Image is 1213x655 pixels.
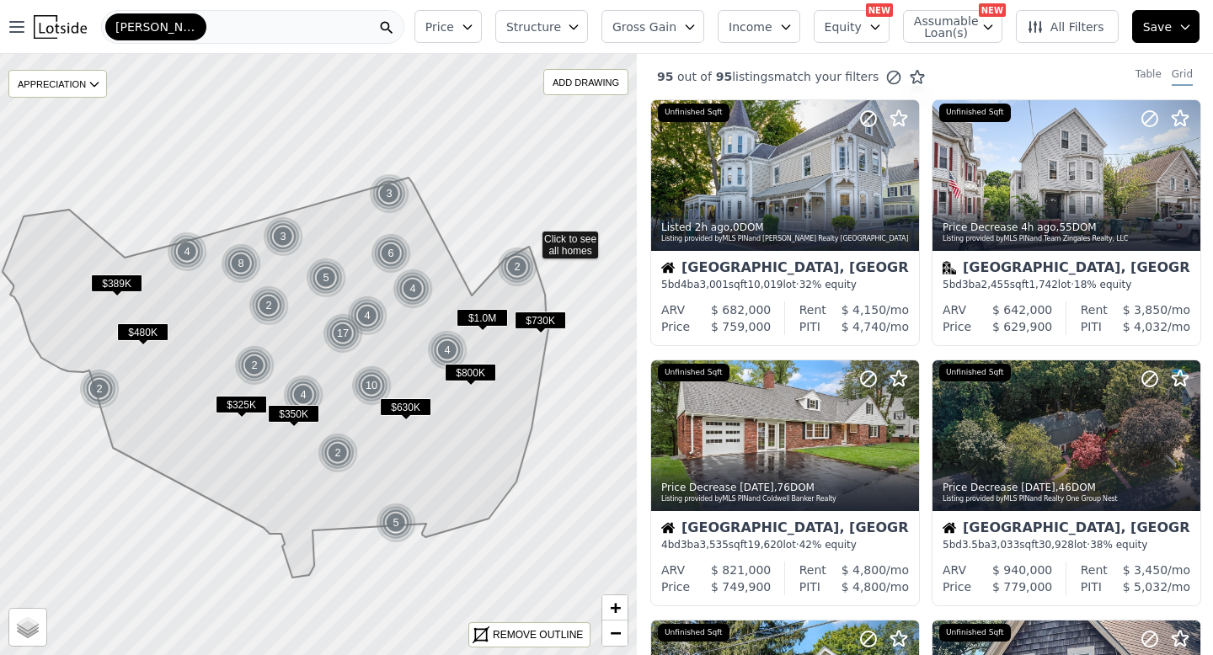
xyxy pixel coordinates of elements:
[347,296,387,336] div: 4
[700,279,729,290] span: 3,001
[493,627,583,642] div: REMOVE OUTLINE
[747,279,783,290] span: 10,019
[117,323,168,348] div: $480K
[1081,562,1108,578] div: Rent
[661,234,911,244] div: Listing provided by MLS PIN and [PERSON_NAME] Realty [GEOGRAPHIC_DATA]
[221,243,262,284] img: g1.png
[842,303,886,317] span: $ 4,150
[167,232,207,272] div: 4
[661,278,909,291] div: 5 bd 4 ba sqft lot · 32% equity
[711,303,771,317] span: $ 682,000
[943,481,1192,494] div: Price Decrease , 46 DOM
[268,405,319,429] div: $350K
[661,261,675,274] img: House
[1081,578,1102,595] div: PITI
[445,364,496,381] span: $800K
[661,521,909,538] div: [GEOGRAPHIC_DATA], [GEOGRAPHIC_DATA]
[1029,279,1057,290] span: 1,742
[221,243,261,284] div: 8
[932,99,1200,346] a: Price Decrease 4h ago,55DOMListing provided byMLS PINand Team Zingales Realty, LLCUnfinished Sqft...
[283,375,324,415] img: g1.png
[544,70,628,94] div: ADD DRAWING
[318,433,359,473] img: g1.png
[799,578,820,595] div: PITI
[774,68,879,85] span: match your filters
[943,318,971,335] div: Price
[826,301,909,318] div: /mo
[740,482,774,493] time: 2025-09-22 20:09
[661,221,911,234] div: Listed , 0 DOM
[943,221,1192,234] div: Price Decrease , 55 DOM
[711,563,771,577] span: $ 821,000
[376,503,416,543] div: 5
[650,99,918,346] a: Listed 2h ago,0DOMListing provided byMLS PINand [PERSON_NAME] Realty [GEOGRAPHIC_DATA]Unfinished ...
[814,10,890,43] button: Equity
[943,234,1192,244] div: Listing provided by MLS PIN and Team Zingales Realty, LLC
[799,318,820,335] div: PITI
[457,309,508,327] span: $1.0M
[711,580,771,594] span: $ 749,900
[712,70,732,83] span: 95
[842,580,886,594] span: $ 4,800
[1102,318,1190,335] div: /mo
[661,318,690,335] div: Price
[661,481,911,494] div: Price Decrease , 76 DOM
[992,320,1052,333] span: $ 629,900
[601,10,704,43] button: Gross Gain
[799,562,826,578] div: Rent
[376,503,417,543] img: g1.png
[369,173,409,214] div: 3
[1132,10,1200,43] button: Save
[943,578,971,595] div: Price
[1102,578,1190,595] div: /mo
[650,359,918,606] a: Price Decrease [DATE],76DOMListing provided byMLS PINand Coldwell Banker RealtyUnfinished SqftHou...
[943,538,1190,551] div: 5 bd 3.5 ba sqft lot · 38% equity
[992,563,1052,577] span: $ 940,000
[318,433,358,473] div: 2
[79,369,120,409] div: 2
[306,258,347,298] img: g1.png
[932,359,1200,606] a: Price Decrease [DATE],46DOMListing provided byMLS PINand Realty One Group NestUnfinished SqftHous...
[351,365,392,406] div: 10
[445,364,496,388] div: $800K
[943,494,1192,504] div: Listing provided by MLS PIN and Realty One Group Nest
[216,396,267,413] span: $325K
[369,173,410,214] img: g1.png
[216,396,267,420] div: $325K
[371,233,412,274] img: g1.png
[610,622,621,643] span: −
[939,364,1011,382] div: Unfinished Sqft
[820,318,909,335] div: /mo
[115,19,196,35] span: [PERSON_NAME]
[903,10,1002,43] button: Assumable Loan(s)
[306,258,346,298] div: 5
[497,247,538,287] img: g1.png
[602,595,628,620] a: Zoom in
[515,312,566,329] span: $730K
[981,279,1010,290] span: 2,455
[1081,301,1108,318] div: Rent
[729,19,772,35] span: Income
[425,19,454,35] span: Price
[979,3,1006,17] div: NEW
[263,216,304,257] img: g1.png
[457,309,508,333] div: $1.0M
[393,269,434,309] img: g1.png
[661,494,911,504] div: Listing provided by MLS PIN and Coldwell Banker Realty
[658,104,729,122] div: Unfinished Sqft
[657,70,673,83] span: 95
[914,15,968,39] span: Assumable Loan(s)
[427,330,468,370] div: 4
[371,233,411,274] div: 6
[495,10,588,43] button: Structure
[992,303,1052,317] span: $ 642,000
[234,345,275,386] div: 2
[497,247,537,287] div: 2
[610,597,621,618] span: +
[323,313,364,354] img: g1.png
[1108,301,1190,318] div: /mo
[1016,10,1119,43] button: All Filters
[248,285,290,326] img: g1.png
[700,539,729,551] span: 3,535
[799,301,826,318] div: Rent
